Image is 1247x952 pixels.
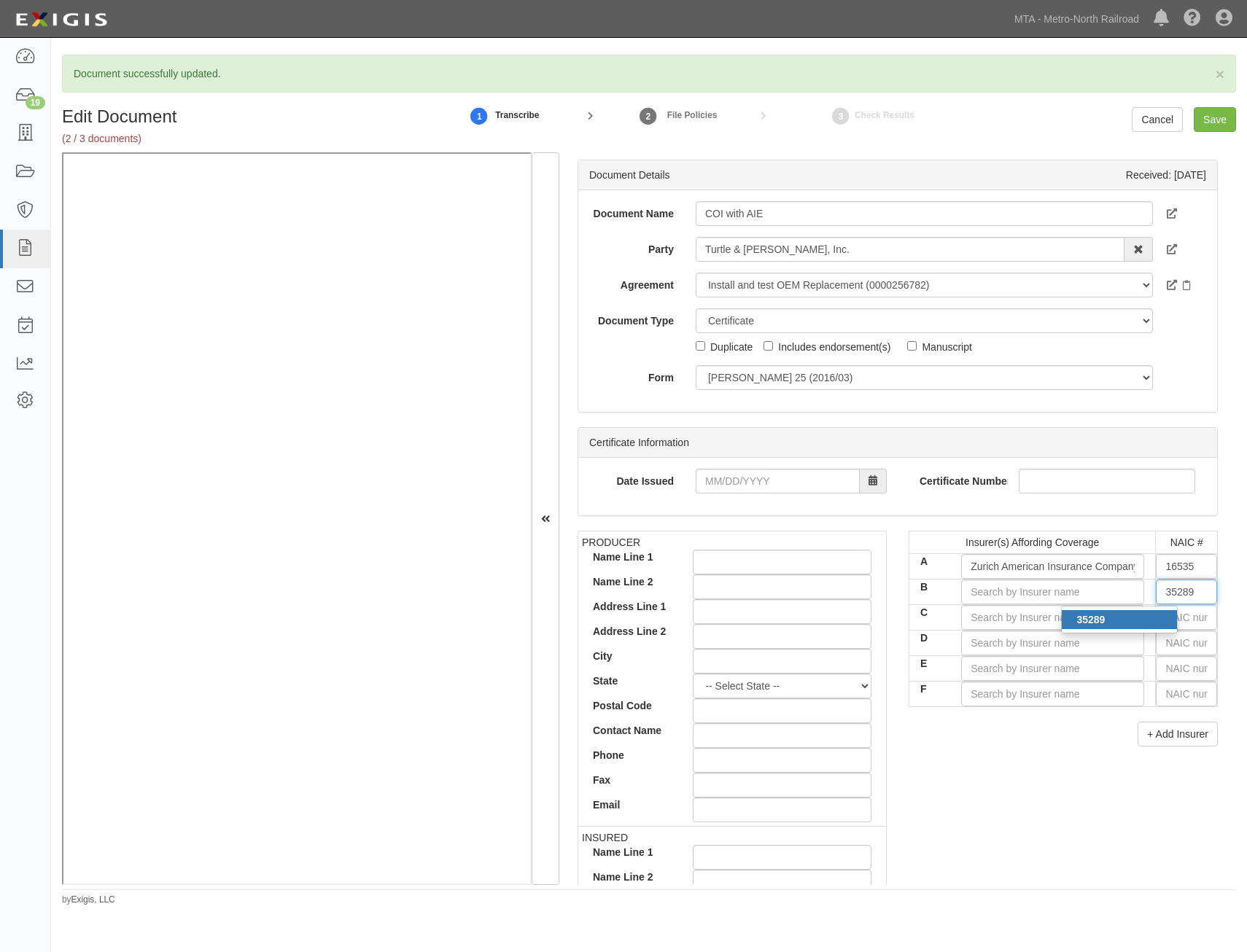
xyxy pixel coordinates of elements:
[582,574,682,589] label: Name Line 2
[961,554,1144,579] input: Search by Insurer name
[582,723,682,738] label: Contact Name
[637,108,659,125] strong: 2
[1138,722,1218,746] button: + Add Insurer
[468,108,490,125] strong: 1
[1216,66,1224,82] button: Close
[62,133,439,144] h5: (2 / 3 documents)
[909,469,1008,488] label: Certificate Number
[961,631,1144,655] input: Search by Insurer name
[578,201,685,221] label: Document Name
[764,341,773,351] input: Includes endorsement(s)
[907,341,917,351] input: Manuscript
[1216,66,1224,82] span: ×
[830,100,852,131] a: Check Results
[582,674,682,688] label: State
[582,624,682,639] label: Address Line 2
[582,550,682,564] label: Name Line 1
[922,338,971,354] div: Manuscript
[961,682,1144,706] input: Search by Insurer name
[1156,656,1217,681] input: NAIC number
[696,469,860,493] input: MM/DD/YYYY
[909,531,1156,553] td: Insurer(s) Affording Coverage
[582,748,682,762] label: Phone
[11,7,112,33] img: Logo
[710,338,753,354] div: Duplicate
[578,531,887,826] td: PRODUCER
[1156,605,1217,630] input: NAIC number
[62,894,115,906] small: by
[1167,278,1177,292] a: Open agreement
[582,845,682,859] label: Name Line 1
[1194,107,1236,132] input: Save
[1007,4,1146,34] a: MTA - Metro-North Railroad
[578,237,685,257] label: Party
[582,870,682,884] label: Name Line 2
[909,656,950,671] label: E
[1156,531,1218,553] td: NAIC #
[696,341,705,351] input: Duplicate
[1126,168,1206,182] div: Received: [DATE]
[1156,682,1217,706] input: NAIC number
[1183,278,1191,292] a: Requirement set details
[1156,554,1217,579] input: NAIC number
[830,108,852,125] strong: 3
[582,599,682,614] label: Address Line 1
[62,107,439,126] h1: Edit Document
[578,428,1217,458] div: Certificate Information
[582,649,682,663] label: City
[468,100,490,131] a: 1
[1076,614,1105,625] strong: 35289
[1156,580,1217,604] input: NAIC number
[582,773,682,787] label: Fax
[582,797,682,812] label: Email
[1167,242,1177,257] a: Open Party
[961,580,1144,604] input: Search by Insurer name
[855,110,914,120] small: Check Results
[578,365,685,385] label: Form
[909,554,950,569] label: A
[778,338,890,354] div: Includes endorsement(s)
[909,631,950,645] label: D
[909,682,950,696] label: F
[961,605,1144,630] input: Search by Insurer name
[1167,206,1177,221] a: View
[961,656,1144,681] input: Search by Insurer name
[578,469,685,488] label: Date Issued
[26,96,45,109] div: 19
[578,273,685,292] label: Agreement
[589,168,670,182] div: Document Details
[909,580,950,594] label: B
[667,110,718,120] small: File Policies
[578,308,685,328] label: Document Type
[1132,107,1183,132] a: Cancel
[495,110,539,120] small: Transcribe
[71,894,115,905] a: Exigis, LLC
[582,698,682,713] label: Postal Code
[909,605,950,620] label: C
[74,66,1224,81] p: Document successfully updated.
[1156,631,1217,655] input: NAIC number
[1184,10,1201,28] i: Help Center - Complianz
